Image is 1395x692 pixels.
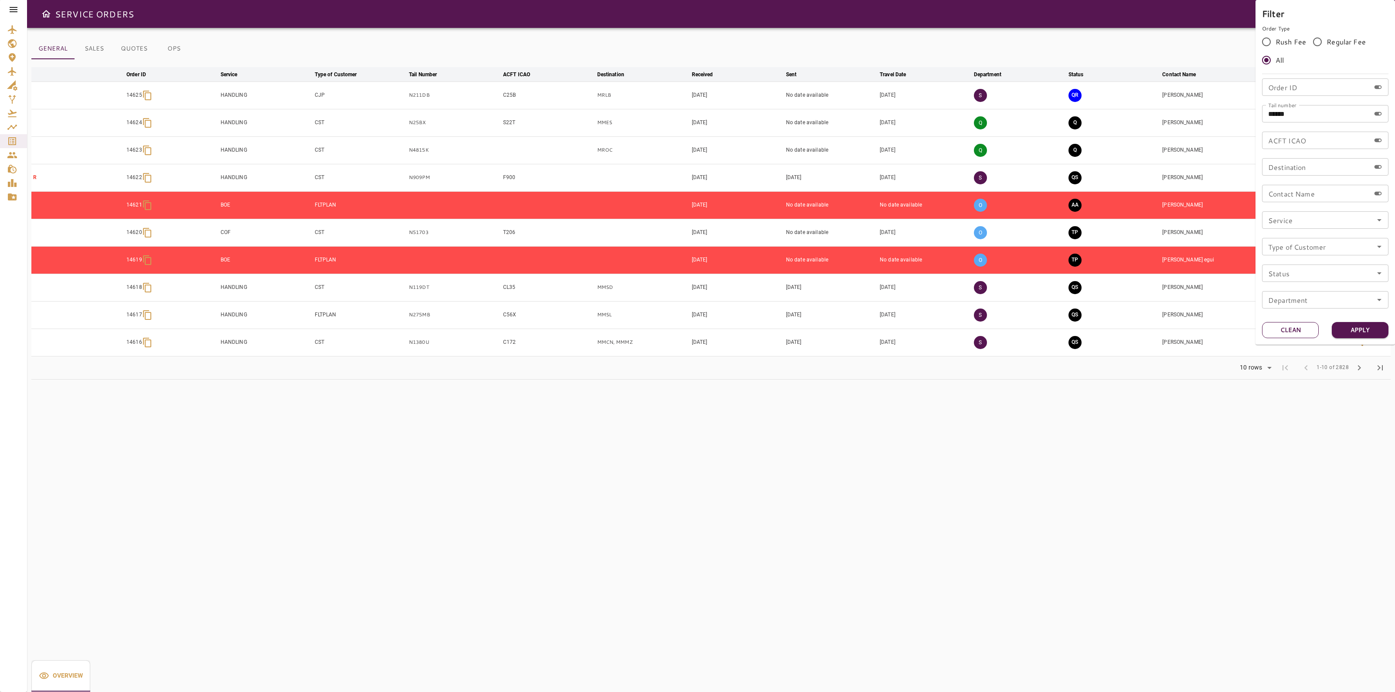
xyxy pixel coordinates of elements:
p: Order Type [1262,25,1388,33]
button: Open [1373,241,1385,253]
div: rushFeeOrder [1262,33,1388,69]
button: Open [1373,267,1385,279]
button: Clean [1262,322,1319,338]
button: Open [1373,294,1385,306]
label: Tail number [1268,101,1296,109]
button: Open [1373,214,1385,226]
h6: Filter [1262,7,1388,20]
span: Rush Fee [1276,37,1306,47]
span: Regular Fee [1327,37,1366,47]
span: All [1276,55,1284,65]
button: Apply [1332,322,1388,338]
